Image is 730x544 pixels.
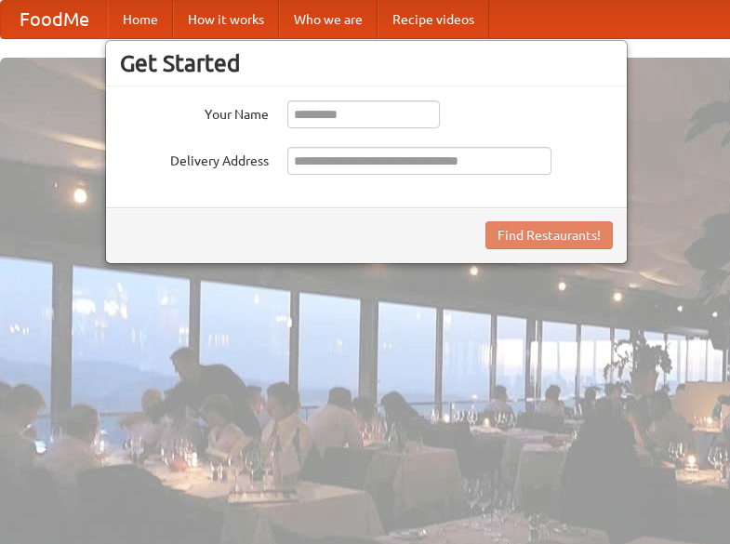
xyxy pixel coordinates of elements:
[120,49,613,77] h3: Get Started
[485,221,613,249] button: Find Restaurants!
[1,1,108,38] a: FoodMe
[120,147,269,170] label: Delivery Address
[173,1,279,38] a: How it works
[108,1,173,38] a: Home
[120,100,269,124] label: Your Name
[378,1,489,38] a: Recipe videos
[279,1,378,38] a: Who we are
